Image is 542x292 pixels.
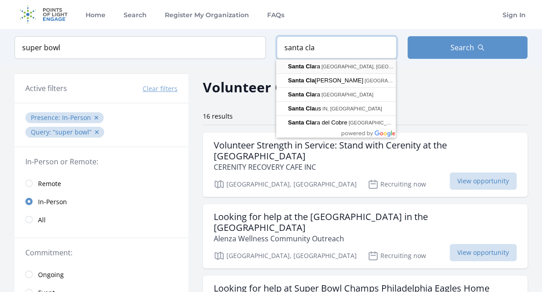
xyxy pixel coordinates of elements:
[94,128,100,137] button: ✕
[288,91,321,98] span: ra
[214,140,517,162] h3: Volunteer Strength in Service: Stand with Cerenity at the [GEOGRAPHIC_DATA]
[62,113,91,122] span: In-Person
[349,120,455,125] span: [GEOGRAPHIC_DATA], [GEOGRAPHIC_DATA]
[408,36,528,59] button: Search
[14,211,188,229] a: All
[288,119,349,126] span: ra del Cobre
[143,84,177,93] button: Clear filters
[288,63,321,70] span: ra
[53,128,91,136] q: super bowl
[38,197,67,206] span: In-Person
[288,119,315,126] span: Santa Cla
[14,36,266,59] input: Keyword
[25,247,177,258] legend: Commitment:
[288,91,315,98] span: Santa Cla
[288,77,365,84] span: [PERSON_NAME]
[203,77,371,97] h2: Volunteer Opportunities
[214,162,517,172] p: CERENITY RECOVERY CAFE INC
[214,211,517,233] h3: Looking for help at the [GEOGRAPHIC_DATA] in the [GEOGRAPHIC_DATA]
[277,36,397,59] input: Location
[14,174,188,192] a: Remote
[31,113,62,122] span: Presence :
[322,106,382,111] span: IN, [GEOGRAPHIC_DATA]
[203,112,233,120] span: 16 results
[214,179,357,190] p: [GEOGRAPHIC_DATA], [GEOGRAPHIC_DATA]
[14,265,188,283] a: Ongoing
[38,270,64,279] span: Ongoing
[450,172,517,190] span: View opportunity
[365,78,471,83] span: [GEOGRAPHIC_DATA], [GEOGRAPHIC_DATA]
[25,156,177,167] legend: In-Person or Remote:
[288,105,315,112] span: Santa Cla
[321,64,428,69] span: [GEOGRAPHIC_DATA], [GEOGRAPHIC_DATA]
[203,204,528,268] a: Looking for help at the [GEOGRAPHIC_DATA] in the [GEOGRAPHIC_DATA] Alenza Wellness Community Outr...
[288,63,315,70] span: Santa Cla
[368,250,426,261] p: Recruiting now
[288,105,322,112] span: us
[31,128,53,136] span: Query :
[25,83,67,94] h3: Active filters
[94,113,99,122] button: ✕
[450,42,474,53] span: Search
[14,192,188,211] a: In-Person
[203,133,528,197] a: Volunteer Strength in Service: Stand with Cerenity at the [GEOGRAPHIC_DATA] CERENITY RECOVERY CAF...
[214,250,357,261] p: [GEOGRAPHIC_DATA], [GEOGRAPHIC_DATA]
[321,92,374,97] span: [GEOGRAPHIC_DATA]
[38,215,46,225] span: All
[214,233,517,244] p: Alenza Wellness Community Outreach
[368,179,426,190] p: Recruiting now
[288,77,315,84] span: Santa Cla
[38,179,61,188] span: Remote
[450,244,517,261] span: View opportunity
